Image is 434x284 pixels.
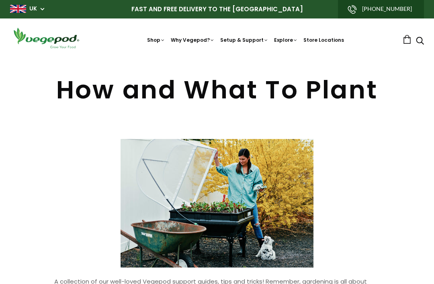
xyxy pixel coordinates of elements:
[29,5,37,13] a: UK
[147,37,165,43] a: Shop
[220,37,268,43] a: Setup & Support
[10,78,424,102] h1: How and What To Plant
[10,5,26,13] img: gb_large.png
[274,37,298,43] a: Explore
[171,37,215,43] a: Why Vegepod?
[416,37,424,46] a: Search
[303,37,344,43] a: Store Locations
[10,27,82,49] img: Vegepod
